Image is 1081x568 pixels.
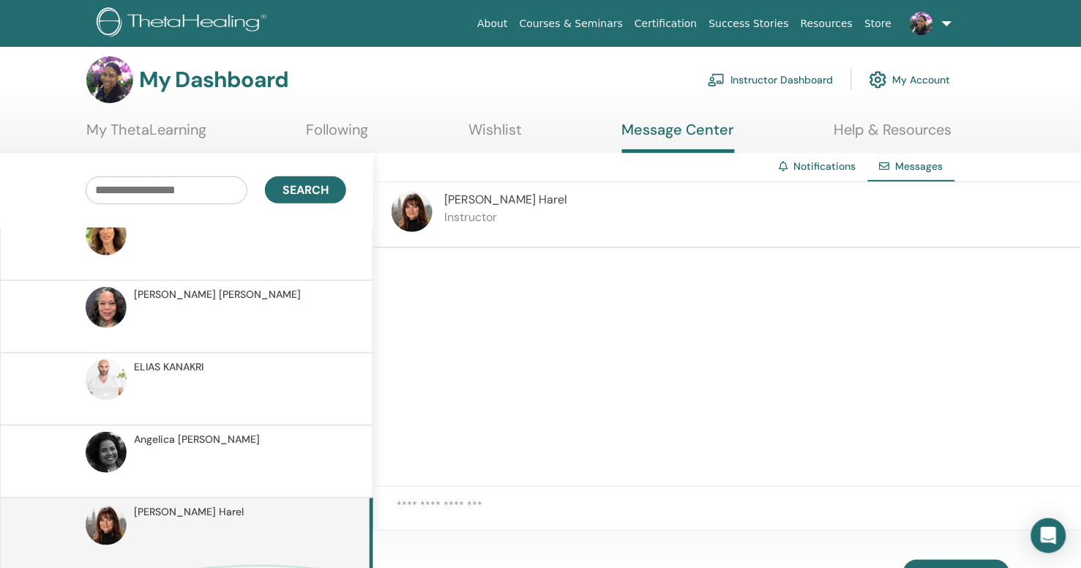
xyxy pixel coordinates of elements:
[514,10,629,37] a: Courses & Seminars
[708,73,725,86] img: chalkboard-teacher.svg
[896,160,943,173] span: Messages
[86,214,127,255] img: default.jpg
[869,67,887,92] img: cog.svg
[794,160,856,173] a: Notifications
[471,10,513,37] a: About
[869,64,951,96] a: My Account
[134,287,301,302] span: [PERSON_NAME] [PERSON_NAME]
[444,209,567,226] p: Instructor
[134,432,260,447] span: Angelica [PERSON_NAME]
[703,10,795,37] a: Success Stories
[307,121,369,149] a: Following
[86,504,127,545] img: default.jpg
[97,7,272,40] img: logo.png
[622,121,735,153] a: Message Center
[139,67,288,93] h3: My Dashboard
[1031,518,1066,553] div: Open Intercom Messenger
[444,192,567,207] span: [PERSON_NAME] Harel
[859,10,898,37] a: Store
[708,64,834,96] a: Instructor Dashboard
[86,432,127,473] img: default.jpg
[265,176,346,203] button: Search
[910,12,933,35] img: default.jpg
[392,191,433,232] img: default.jpg
[468,121,522,149] a: Wishlist
[86,56,133,103] img: default.jpg
[834,121,952,149] a: Help & Resources
[86,359,127,400] img: default.jpg
[134,359,203,375] span: ELIAS KANAKRI
[629,10,703,37] a: Certification
[86,121,206,149] a: My ThetaLearning
[795,10,859,37] a: Resources
[86,287,127,328] img: default.jpg
[134,504,244,520] span: [PERSON_NAME] Harel
[283,182,329,198] span: Search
